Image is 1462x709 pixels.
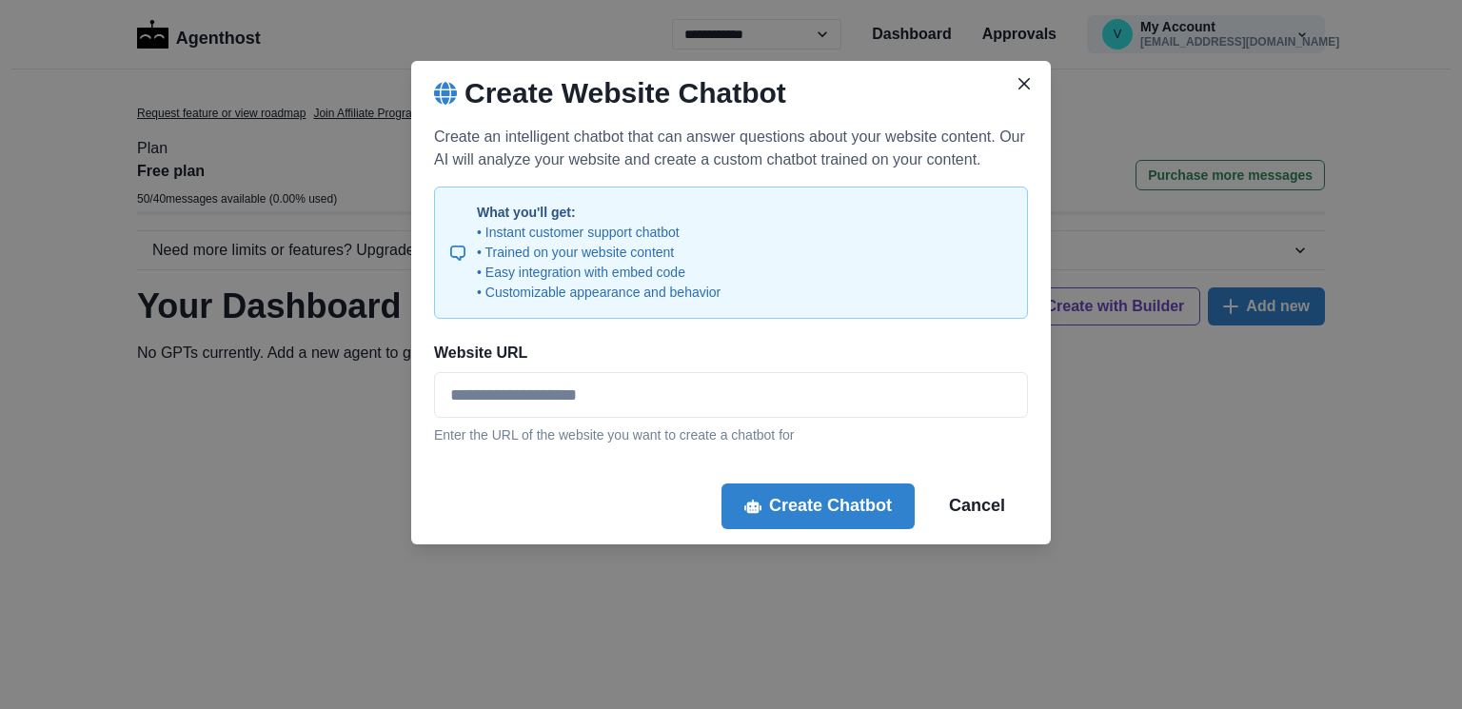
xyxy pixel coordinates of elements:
[477,203,721,223] p: What you'll get:
[434,342,1017,364] label: Website URL
[434,126,1028,171] p: Create an intelligent chatbot that can answer questions about your website content. Our AI will a...
[477,223,721,303] p: • Instant customer support chatbot • Trained on your website content • Easy integration with embe...
[464,76,786,110] h2: Create Website Chatbot
[721,483,915,529] button: Create Chatbot
[926,483,1028,529] button: Cancel
[434,425,1028,445] p: Enter the URL of the website you want to create a chatbot for
[1009,69,1039,99] button: Close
